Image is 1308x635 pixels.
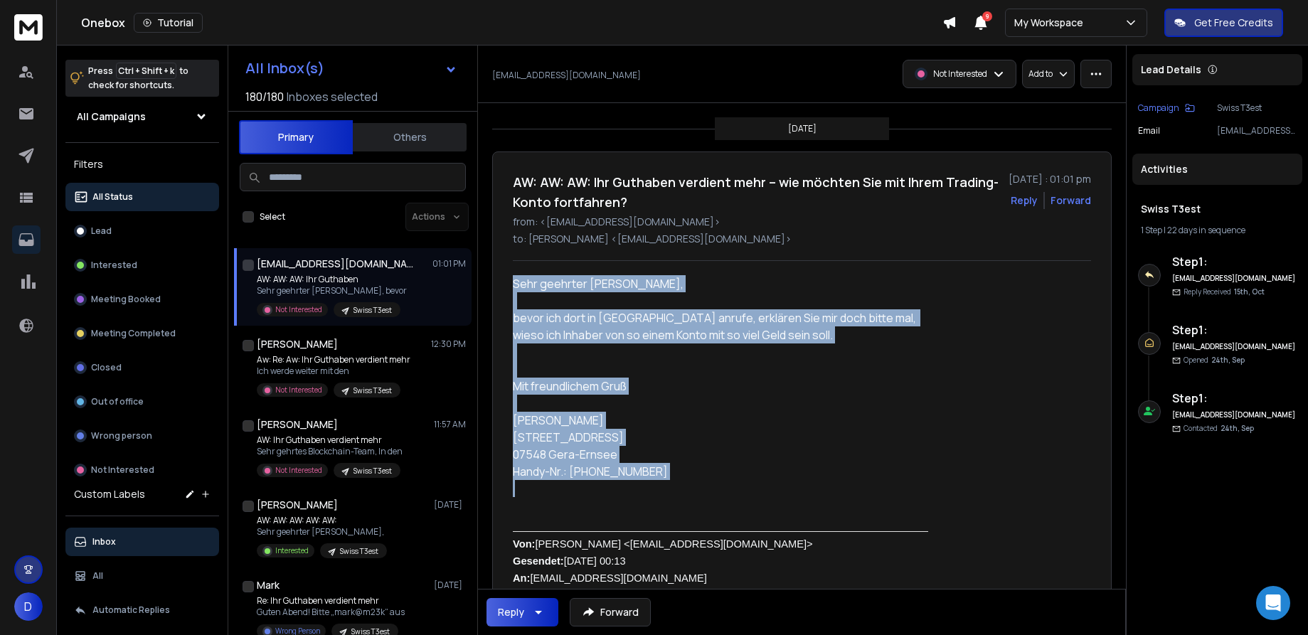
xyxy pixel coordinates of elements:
span: 24th, Sep [1221,423,1254,433]
button: All Status [65,183,219,211]
p: Handy-Nr.: [PHONE_NUMBER] [513,463,928,480]
p: Lead [91,225,112,237]
h1: Swiss T3est [1141,202,1294,216]
p: Email [1138,125,1160,137]
p: 01:01 PM [432,258,466,270]
p: AW: AW: AW: AW: AW: [257,515,387,526]
p: Interested [275,545,309,556]
p: [STREET_ADDRESS] [513,429,928,446]
span: [PERSON_NAME] <[EMAIL_ADDRESS][DOMAIN_NAME]> [DATE] 00:13 [EMAIL_ADDRESS][DOMAIN_NAME] Re: AW: AW... [513,538,915,618]
div: Forward [1051,193,1091,208]
button: Not Interested [65,456,219,484]
span: Sehr geehrter [PERSON_NAME], [513,276,684,292]
h6: [EMAIL_ADDRESS][DOMAIN_NAME] [1172,410,1297,420]
button: Forward [570,598,651,626]
button: D [14,592,43,621]
button: Out of office [65,388,219,416]
h1: All Campaigns [77,110,146,124]
p: to: [PERSON_NAME] <[EMAIL_ADDRESS][DOMAIN_NAME]> [513,232,1091,246]
h6: Step 1 : [1172,321,1297,338]
p: Contacted [1184,423,1254,434]
h6: Step 1 : [1172,253,1297,270]
span: 180 / 180 [245,88,284,105]
button: Tutorial [134,13,203,33]
h1: [EMAIL_ADDRESS][DOMAIN_NAME] [257,257,413,271]
p: My Workspace [1014,16,1089,30]
h1: [PERSON_NAME] [257,337,338,351]
p: [DATE] [434,580,466,591]
button: Automatic Replies [65,596,219,624]
button: Inbox [65,528,219,556]
p: Inbox [92,536,116,548]
button: All [65,562,219,590]
button: Reply [486,598,558,626]
span: 1 Step [1141,224,1162,236]
button: Get Free Credits [1164,9,1283,37]
div: Onebox [81,13,942,33]
h1: [PERSON_NAME] [257,498,338,512]
p: Ich werde weiter mit den [257,365,410,377]
h6: [EMAIL_ADDRESS][DOMAIN_NAME] [1172,341,1297,352]
h3: Custom Labels [74,487,145,501]
p: Campaign [1138,102,1179,114]
div: | [1141,225,1294,236]
p: Sehr geehrter [PERSON_NAME], bevor [257,285,407,297]
p: Meeting Booked [91,294,161,305]
span: 15th, Oct [1234,287,1265,297]
span: 24th, Sep [1211,355,1245,365]
h3: Filters [65,154,219,174]
p: All Status [92,191,133,203]
button: Lead [65,217,219,245]
p: Swiss T3est [1217,102,1297,114]
p: 07548 Gera-Ernsee [513,446,928,463]
p: [DATE] [434,499,466,511]
p: from: <[EMAIL_ADDRESS][DOMAIN_NAME]> [513,215,1091,229]
button: Campaign [1138,102,1195,114]
p: Out of office [91,396,144,407]
p: Wrong person [91,430,152,442]
p: [DATE] [788,123,817,134]
b: An: [513,572,530,584]
p: Mit freundlichem Gruß [513,378,928,395]
div: Reply [498,605,524,619]
p: Get Free Credits [1194,16,1273,30]
label: Select [260,211,285,223]
button: All Inbox(s) [234,54,469,82]
h6: [EMAIL_ADDRESS][DOMAIN_NAME] [1172,273,1297,284]
button: All Campaigns [65,102,219,131]
p: Sehr geehrter [PERSON_NAME], [257,526,387,538]
p: AW: Ihr Guthaben verdient mehr [257,434,403,446]
p: [PERSON_NAME] [513,412,928,429]
h1: AW: AW: AW: Ihr Guthaben verdient mehr – wie möchten Sie mit Ihrem Trading-Konto fortfahren? [513,172,1000,212]
p: Aw: Re: Aw: Ihr Guthaben verdient mehr [257,354,410,365]
button: Primary [239,120,353,154]
p: Guten Abend! Bitte „mark@m23k“ aus [257,607,405,618]
h3: Inboxes selected [287,88,378,105]
p: Not Interested [275,304,322,315]
h1: All Inbox(s) [245,61,324,75]
p: All [92,570,103,582]
p: Swiss T3est [353,305,392,316]
p: Swiss T3est [353,466,392,476]
span: Von: [513,538,535,550]
p: AW: AW: AW: Ihr Guthaben [257,274,407,285]
p: Opened [1184,355,1245,365]
button: Reply [1011,193,1038,208]
p: Not Interested [91,464,154,476]
p: 11:57 AM [434,419,466,430]
span: bevor ich dort in [GEOGRAPHIC_DATA] anrufe, erklären Sie mir doch bitte mal, wieso ich Inhaber vo... [513,310,918,343]
p: Automatic Replies [92,604,170,616]
p: Closed [91,362,122,373]
p: Meeting Completed [91,328,176,339]
span: 9 [982,11,992,21]
p: Add to [1028,68,1053,80]
button: Meeting Booked [65,285,219,314]
span: 22 days in sequence [1167,224,1245,236]
button: Interested [65,251,219,279]
span: Ctrl + Shift + k [116,63,176,79]
button: Meeting Completed [65,319,219,348]
h6: Step 1 : [1172,390,1297,407]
